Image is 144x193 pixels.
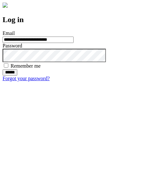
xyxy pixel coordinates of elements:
[3,43,22,48] label: Password
[3,3,8,8] img: logo-4e3dc11c47720685a147b03b5a06dd966a58ff35d612b21f08c02c0306f2b779.png
[3,15,141,24] h2: Log in
[3,76,50,81] a: Forgot your password?
[3,30,15,36] label: Email
[11,63,41,69] label: Remember me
